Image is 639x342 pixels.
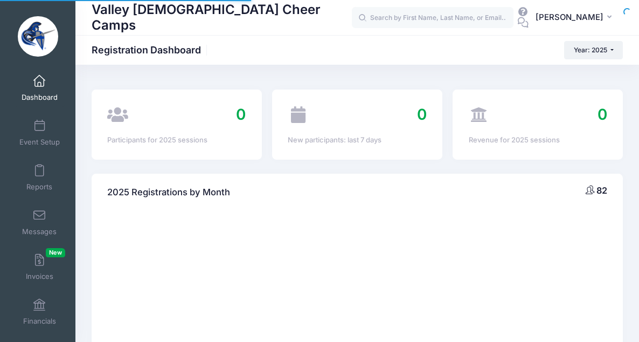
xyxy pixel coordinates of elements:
[529,5,623,30] button: [PERSON_NAME]
[14,203,65,241] a: Messages
[14,159,65,196] a: Reports
[107,135,246,146] div: Participants for 2025 sessions
[14,114,65,152] a: Event Setup
[22,93,58,102] span: Dashboard
[26,272,53,281] span: Invoices
[23,317,56,326] span: Financials
[107,177,230,208] h4: 2025 Registrations by Month
[564,41,623,59] button: Year: 2025
[14,248,65,286] a: InvoicesNew
[26,182,52,191] span: Reports
[469,135,607,146] div: Revenue for 2025 sessions
[18,16,58,57] img: Valley Christian Cheer Camps
[46,248,65,257] span: New
[22,227,57,236] span: Messages
[92,44,210,56] h1: Registration Dashboard
[236,105,246,124] span: 0
[596,185,607,196] span: 82
[288,135,426,146] div: New participants: last 7 days
[19,138,60,147] span: Event Setup
[417,105,427,124] span: 0
[536,11,603,23] span: [PERSON_NAME]
[598,105,607,124] span: 0
[574,46,607,54] span: Year: 2025
[14,69,65,107] a: Dashboard
[352,7,513,29] input: Search by First Name, Last Name, or Email...
[14,293,65,331] a: Financials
